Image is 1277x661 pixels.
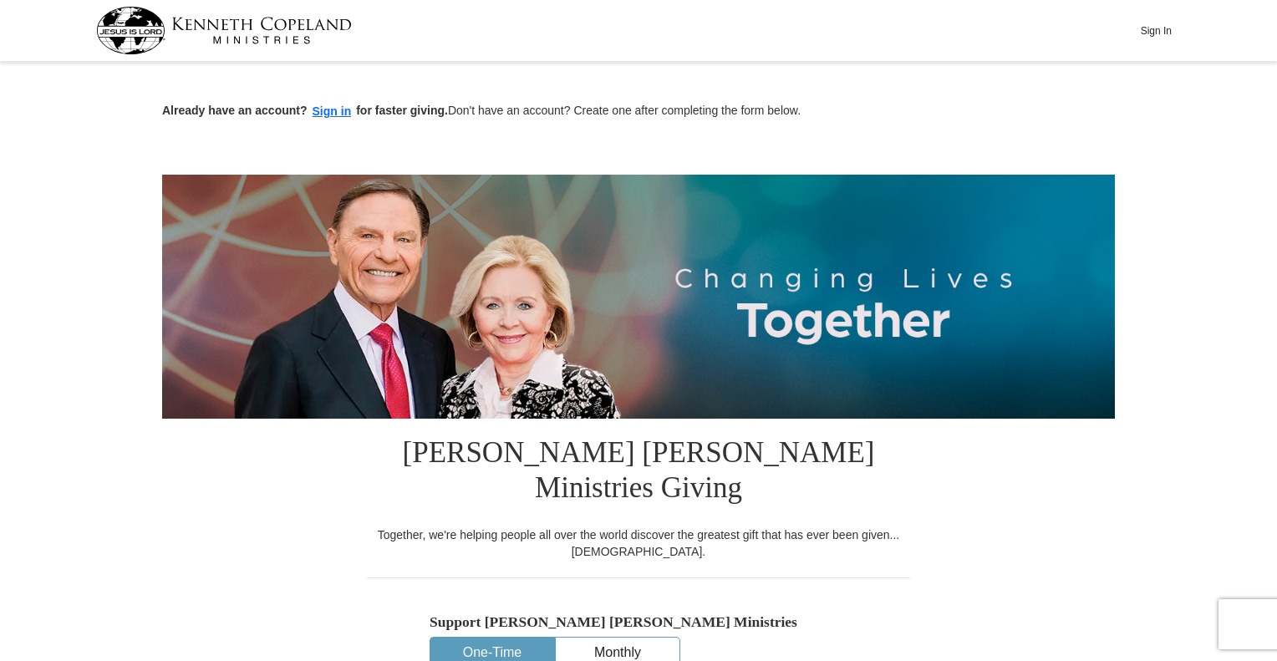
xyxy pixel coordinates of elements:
img: kcm-header-logo.svg [96,7,352,54]
p: Don't have an account? Create one after completing the form below. [162,102,1115,121]
h5: Support [PERSON_NAME] [PERSON_NAME] Ministries [430,613,847,631]
h1: [PERSON_NAME] [PERSON_NAME] Ministries Giving [367,419,910,526]
div: Together, we're helping people all over the world discover the greatest gift that has ever been g... [367,526,910,560]
button: Sign In [1131,18,1181,43]
button: Sign in [308,102,357,121]
strong: Already have an account? for faster giving. [162,104,448,117]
